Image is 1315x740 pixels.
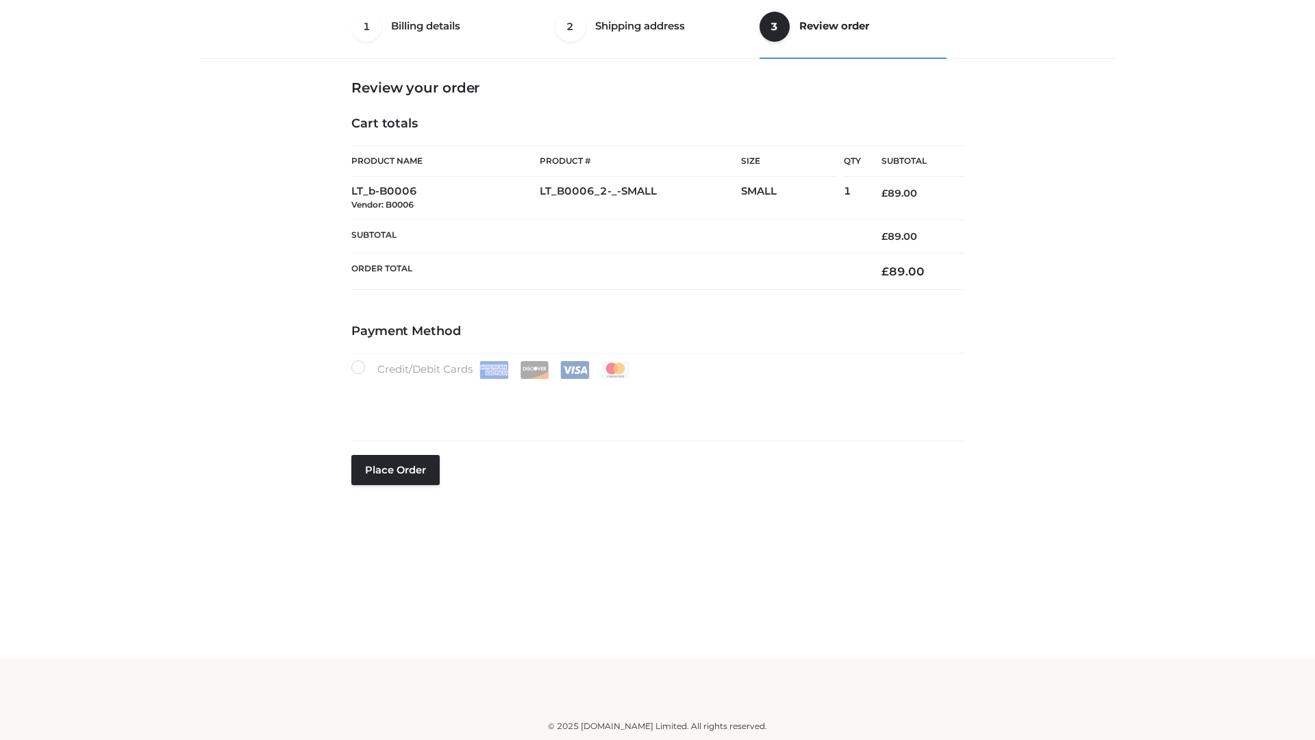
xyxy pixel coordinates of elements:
small: Vendor: B0006 [351,199,414,210]
h4: Cart totals [351,116,964,132]
th: Product Name [351,145,540,177]
bdi: 89.00 [881,264,925,278]
td: SMALL [741,177,844,220]
th: Qty [844,145,861,177]
img: Visa [560,361,590,379]
td: LT_b-B0006 [351,177,540,220]
bdi: 89.00 [881,187,917,199]
th: Product # [540,145,741,177]
button: Place order [351,455,440,485]
span: £ [881,187,888,199]
img: Mastercard [601,361,630,379]
img: Amex [479,361,509,379]
h4: Payment Method [351,324,964,339]
span: £ [881,264,889,278]
th: Size [741,146,837,177]
td: 1 [844,177,861,220]
td: LT_B0006_2-_-SMALL [540,177,741,220]
h3: Review your order [351,79,964,96]
img: Discover [520,361,549,379]
bdi: 89.00 [881,230,917,243]
th: Subtotal [351,219,861,253]
iframe: Secure payment input frame [349,376,961,426]
span: £ [881,230,888,243]
div: © 2025 [DOMAIN_NAME] Limited. All rights reserved. [203,719,1112,733]
label: Credit/Debit Cards [351,360,631,379]
th: Subtotal [861,146,964,177]
th: Order Total [351,254,861,290]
